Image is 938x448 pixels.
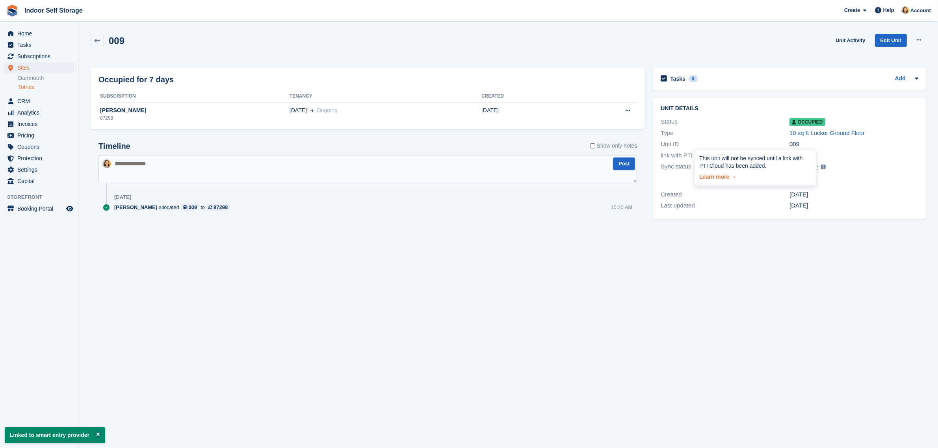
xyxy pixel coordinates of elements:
span: [DATE] [290,106,307,115]
span: Booking Portal [17,203,65,214]
img: Emma Higgins [102,159,111,168]
span: Capital [17,176,65,187]
span: Ongoing [317,107,338,113]
div: 87298 [214,204,228,211]
a: menu [4,62,74,73]
a: Learn more → [699,170,811,181]
button: Post [613,157,635,170]
h2: Unit details [661,106,918,112]
div: Unit ID [661,140,789,149]
input: Show only notes [590,142,595,150]
span: Account [910,7,931,15]
div: Status [661,117,789,126]
h2: 009 [109,35,124,46]
a: Preview store [65,204,74,213]
div: [PERSON_NAME] [98,106,290,115]
th: Subscription [98,90,290,103]
th: Created [481,90,571,103]
a: 009 [181,204,199,211]
div: 87298 [98,115,290,122]
span: Analytics [17,107,65,118]
span: Subscriptions [17,51,65,62]
span: Pricing [17,130,65,141]
a: menu [4,107,74,118]
span: Create [844,6,860,14]
a: menu [4,39,74,50]
h2: Tasks [670,75,685,82]
a: menu [4,141,74,152]
a: menu [4,153,74,164]
a: menu [4,164,74,175]
div: Created [661,190,789,199]
span: Tasks [17,39,65,50]
th: Tenancy [290,90,481,103]
a: menu [4,51,74,62]
span: Occupied [789,118,825,126]
span: Settings [17,164,65,175]
a: Unit Activity [832,34,868,47]
img: Emma Higgins [901,6,909,14]
span: Protection [17,153,65,164]
div: [DATE] [114,194,131,200]
a: 87298 [206,204,230,211]
span: CRM [17,96,65,107]
div: Last updated [661,201,789,210]
h2: Occupied for 7 days [98,74,174,85]
span: [PERSON_NAME] [114,204,157,211]
span: Invoices [17,118,65,130]
div: Type [661,129,789,138]
a: menu [4,130,74,141]
a: menu [4,176,74,187]
div: 009 [789,140,918,149]
td: [DATE] [481,102,571,126]
div: This unit will not be synced until a link with PTI Cloud has been added. [699,155,811,170]
span: Sites [17,62,65,73]
span: Home [17,28,65,39]
a: Edit Unit [875,34,907,47]
a: menu [4,203,74,214]
div: [DATE] [789,190,918,199]
div: Sync status [661,162,789,172]
p: Linked to smart entry provider [5,427,105,443]
div: allocated to [114,204,234,211]
img: icon-info-grey-7440780725fd019a000dd9b08b2336e03edf1995a4989e88bcd33f0948082b44.svg [821,165,826,169]
a: menu [4,118,74,130]
a: Add [895,74,906,83]
a: Dartmouth [18,74,74,82]
label: Show only notes [590,142,637,150]
div: 009 [189,204,197,211]
a: menu [4,28,74,39]
img: stora-icon-8386f47178a22dfd0bd8f6a31ec36ba5ce8667c1dd55bd0f319d3a0aa187defe.svg [6,5,18,17]
a: 10 sq ft Locker Ground Floor [789,130,865,136]
div: link with PTI Cloud [661,151,789,160]
a: menu [4,96,74,107]
span: Coupons [17,141,65,152]
div: 10:20 AM [611,204,632,211]
a: Totnes [18,83,74,91]
span: Help [883,6,894,14]
div: 495 [789,151,918,160]
a: Indoor Self Storage [21,4,86,17]
h2: Timeline [98,142,130,151]
div: [DATE] [789,201,918,210]
span: Storefront [7,193,78,201]
div: 0 [689,75,698,82]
